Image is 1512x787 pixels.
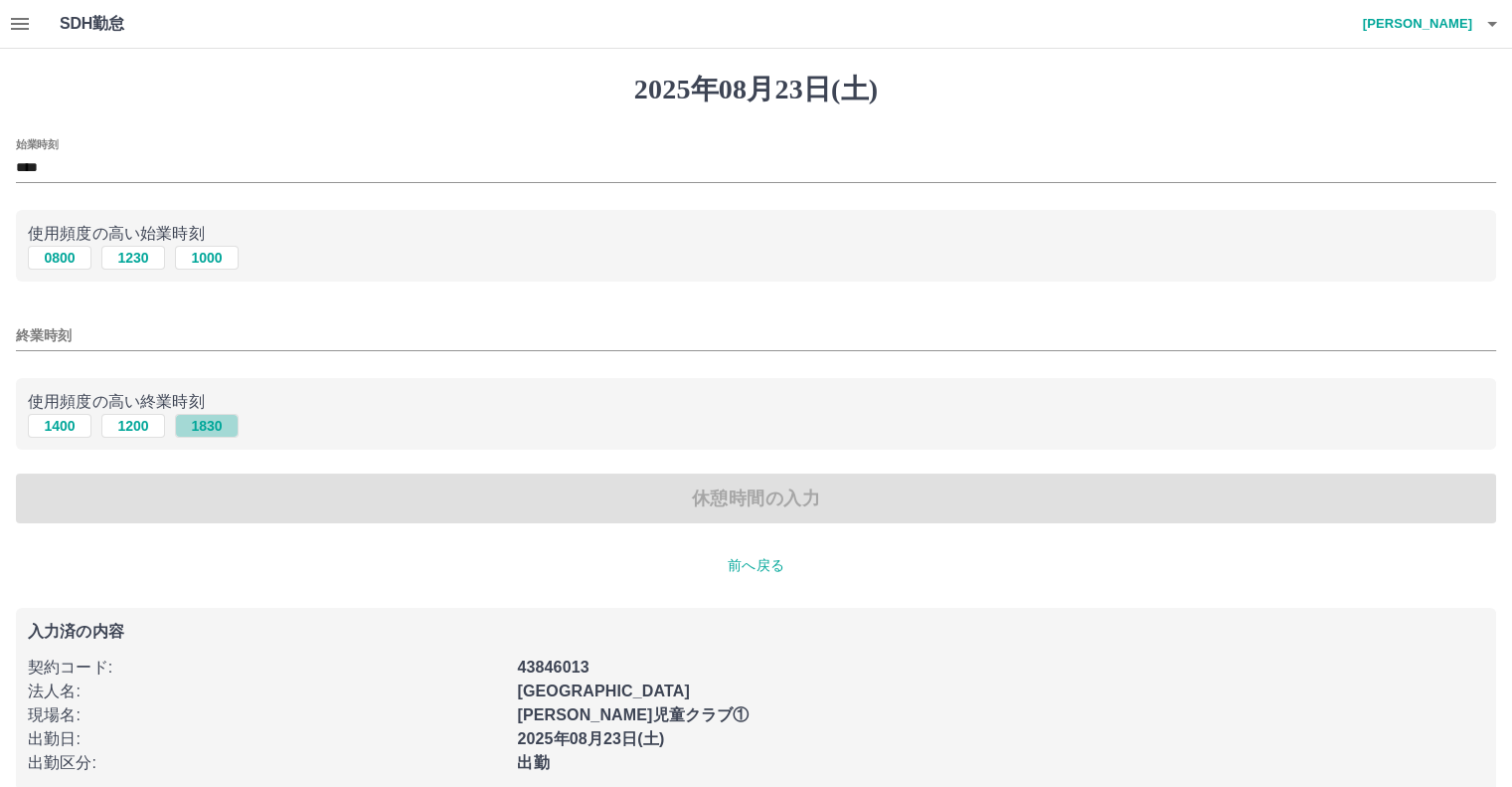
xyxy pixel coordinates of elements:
button: 1000 [175,246,239,270]
p: 入力済の内容 [28,624,1484,640]
b: 43846013 [517,659,588,676]
button: 1230 [101,246,165,270]
p: 出勤日 : [28,727,505,751]
label: 始業時刻 [16,136,58,151]
p: 法人名 : [28,680,505,703]
button: 0800 [28,246,91,270]
b: 出勤 [517,754,549,771]
button: 1200 [101,414,165,438]
h1: 2025年08月23日(土) [16,73,1496,106]
p: 使用頻度の高い終業時刻 [28,390,1484,414]
p: 使用頻度の高い始業時刻 [28,222,1484,246]
p: 契約コード : [28,656,505,680]
p: 現場名 : [28,703,505,727]
b: [PERSON_NAME]児童クラブ① [517,706,749,723]
b: 2025年08月23日(土) [517,730,664,747]
button: 1830 [175,414,239,438]
p: 出勤区分 : [28,751,505,775]
b: [GEOGRAPHIC_DATA] [517,683,690,699]
p: 前へ戻る [16,555,1496,576]
button: 1400 [28,414,91,438]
